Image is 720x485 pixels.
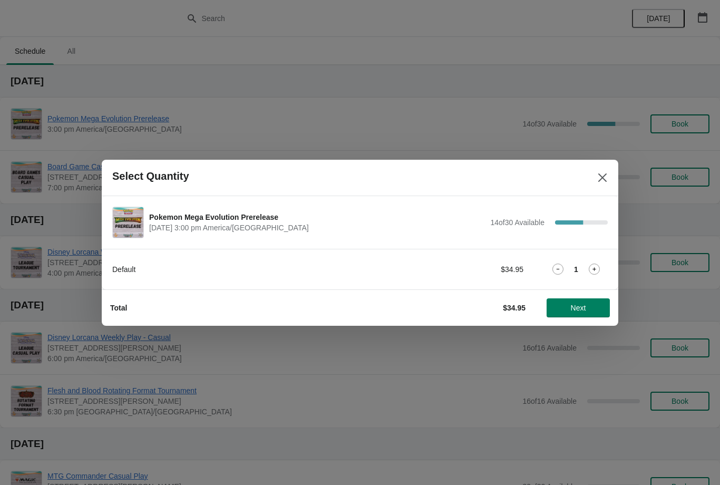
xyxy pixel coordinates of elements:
[113,207,143,238] img: Pokemon Mega Evolution Prerelease | | September 13 | 3:00 pm America/Chicago
[110,304,127,312] strong: Total
[571,304,586,312] span: Next
[112,264,405,275] div: Default
[593,168,612,187] button: Close
[112,170,189,182] h2: Select Quantity
[547,298,610,317] button: Next
[490,218,544,227] span: 14 of 30 Available
[426,264,523,275] div: $34.95
[503,304,526,312] strong: $34.95
[574,264,578,275] strong: 1
[149,222,485,233] span: [DATE] 3:00 pm America/[GEOGRAPHIC_DATA]
[149,212,485,222] span: Pokemon Mega Evolution Prerelease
